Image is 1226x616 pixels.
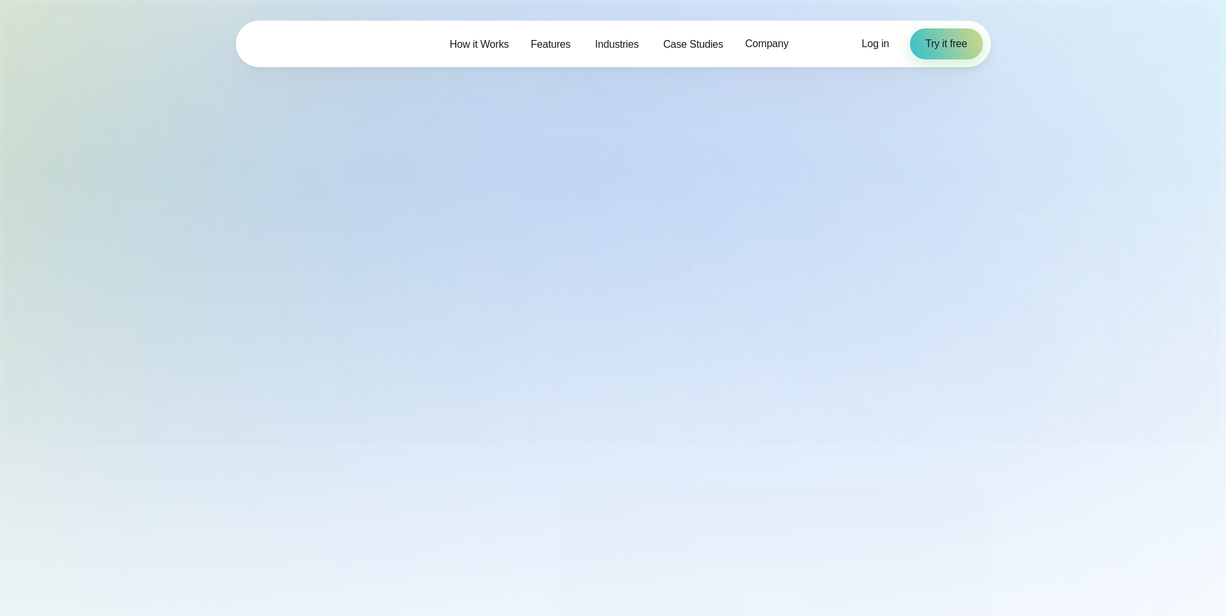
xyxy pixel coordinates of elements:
[861,36,889,52] a: Log in
[663,37,723,52] span: Case Studies
[910,28,983,59] a: Try it free
[439,31,520,57] a: How it Works
[861,38,889,49] span: Log in
[531,37,571,52] span: Features
[595,37,639,52] span: Industries
[652,31,734,57] a: Case Studies
[450,37,509,52] span: How it Works
[925,36,967,52] span: Try it free
[745,36,788,52] span: Company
